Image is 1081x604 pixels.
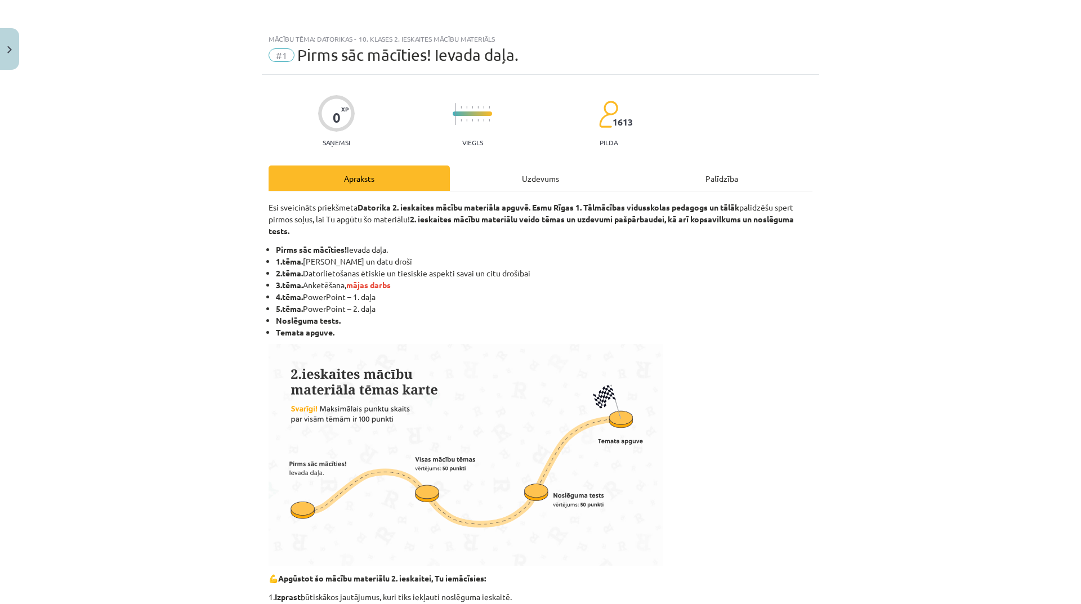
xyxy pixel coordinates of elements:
div: Palīdzība [631,165,812,191]
div: Mācību tēma: Datorikas - 10. klases 2. ieskaites mācību materiāls [269,35,812,43]
p: Esi sveicināts priekšmeta palīdzēšu spert pirmos soļus, lai Tu apgūtu šo materiālu! [269,202,812,237]
img: icon-close-lesson-0947bae3869378f0d4975bcd49f059093ad1ed9edebbc8119c70593378902aed.svg [7,46,12,53]
img: icon-short-line-57e1e144782c952c97e751825c79c345078a6d821885a25fce030b3d8c18986b.svg [472,106,473,109]
li: Datorlietošanas ētiskie un tiesiskie aspekti savai un citu drošībai [276,267,812,279]
img: icon-short-line-57e1e144782c952c97e751825c79c345078a6d821885a25fce030b3d8c18986b.svg [461,106,462,109]
img: icon-short-line-57e1e144782c952c97e751825c79c345078a6d821885a25fce030b3d8c18986b.svg [477,119,479,122]
p: pilda [600,138,618,146]
strong: mājas darbs [346,280,391,290]
p: Saņemsi [318,138,355,146]
img: icon-long-line-d9ea69661e0d244f92f715978eff75569469978d946b2353a9bb055b3ed8787d.svg [455,103,456,125]
div: 0 [333,110,341,126]
b: Izprast [275,592,301,602]
b: Apgūstot šo mācību materiālu 2. ieskaitei, Tu iemācīsies: [278,573,486,583]
p: 💪 [269,572,812,584]
strong: 2. ieskaites mācību materiālu veido tēmas un uzdevumi pašpārbaudei, kā arī kopsavilkums un noslēg... [269,214,794,236]
b: 3.tēma. [276,280,303,290]
b: 1.tēma. [276,256,303,266]
li: PowerPoint – 2. daļa [276,303,812,315]
img: icon-short-line-57e1e144782c952c97e751825c79c345078a6d821885a25fce030b3d8c18986b.svg [489,106,490,109]
li: Anketēšana, [276,279,812,291]
b: 2.tēma. [276,268,303,278]
li: Ievada daļa. [276,244,812,256]
img: icon-short-line-57e1e144782c952c97e751825c79c345078a6d821885a25fce030b3d8c18986b.svg [461,119,462,122]
b: 5.tēma. [276,303,303,314]
li: [PERSON_NAME] un datu drošī [276,256,812,267]
li: PowerPoint – 1. daļa [276,291,812,303]
span: #1 [269,48,294,62]
img: icon-short-line-57e1e144782c952c97e751825c79c345078a6d821885a25fce030b3d8c18986b.svg [472,119,473,122]
img: students-c634bb4e5e11cddfef0936a35e636f08e4e9abd3cc4e673bd6f9a4125e45ecb1.svg [598,100,618,128]
img: icon-short-line-57e1e144782c952c97e751825c79c345078a6d821885a25fce030b3d8c18986b.svg [483,106,484,109]
img: icon-short-line-57e1e144782c952c97e751825c79c345078a6d821885a25fce030b3d8c18986b.svg [466,119,467,122]
img: icon-short-line-57e1e144782c952c97e751825c79c345078a6d821885a25fce030b3d8c18986b.svg [489,119,490,122]
span: XP [341,106,349,112]
span: 1613 [613,117,633,127]
b: Temata apguve. [276,327,334,337]
img: icon-short-line-57e1e144782c952c97e751825c79c345078a6d821885a25fce030b3d8c18986b.svg [483,119,484,122]
div: Uzdevums [450,165,631,191]
img: icon-short-line-57e1e144782c952c97e751825c79c345078a6d821885a25fce030b3d8c18986b.svg [477,106,479,109]
img: icon-short-line-57e1e144782c952c97e751825c79c345078a6d821885a25fce030b3d8c18986b.svg [466,106,467,109]
div: Apraksts [269,165,450,191]
strong: Noslēguma tests. [276,315,341,325]
p: Viegls [462,138,483,146]
span: Pirms sāc mācīties! Ievada daļa. [297,46,519,64]
b: Pirms sāc mācīties! [276,244,347,254]
strong: Datorika 2. ieskaites mācību materiāla apguvē. Esmu Rīgas 1. Tālmācības vidusskolas pedagogs un t... [358,202,739,212]
b: 4.tēma. [276,292,303,302]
